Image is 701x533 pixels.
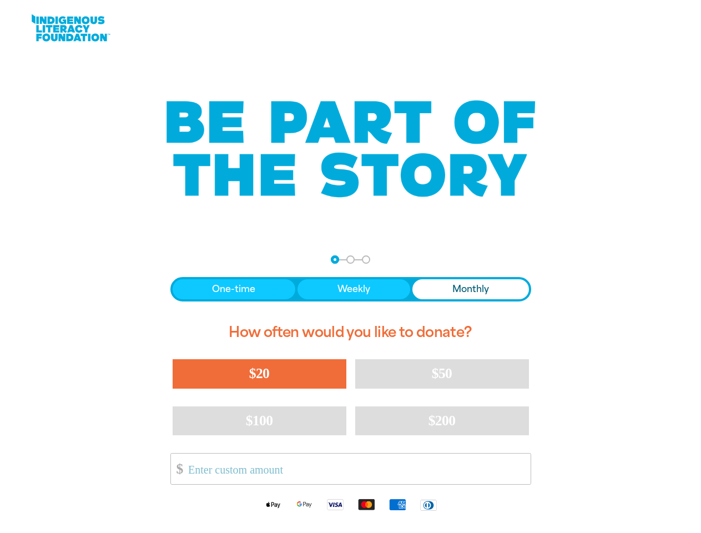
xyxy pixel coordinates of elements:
[173,359,346,388] button: $20
[297,279,410,299] button: Weekly
[212,283,255,296] span: One-time
[320,498,351,511] img: Visa logo
[452,283,489,296] span: Monthly
[170,489,531,520] div: Available payment methods
[413,499,444,511] img: Diners Club logo
[157,78,545,220] img: Be part of the story
[170,315,531,350] h2: How often would you like to donate?
[412,279,529,299] button: Monthly
[355,406,529,435] button: $200
[346,255,355,264] button: Navigate to step 2 of 3 to enter your details
[289,498,320,511] img: Google Pay logo
[428,413,456,429] span: $200
[362,255,370,264] button: Navigate to step 3 of 3 to enter your payment details
[382,498,413,511] img: American Express logo
[432,365,452,381] span: $50
[351,498,382,511] img: Mastercard logo
[246,413,273,429] span: $100
[337,283,370,296] span: Weekly
[171,456,183,481] span: $
[355,359,529,388] button: $50
[180,454,530,484] input: Enter custom amount
[170,277,531,301] div: Donation frequency
[249,365,269,381] span: $20
[258,498,289,511] img: Apple Pay logo
[173,279,296,299] button: One-time
[173,406,346,435] button: $100
[331,255,339,264] button: Navigate to step 1 of 3 to enter your donation amount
